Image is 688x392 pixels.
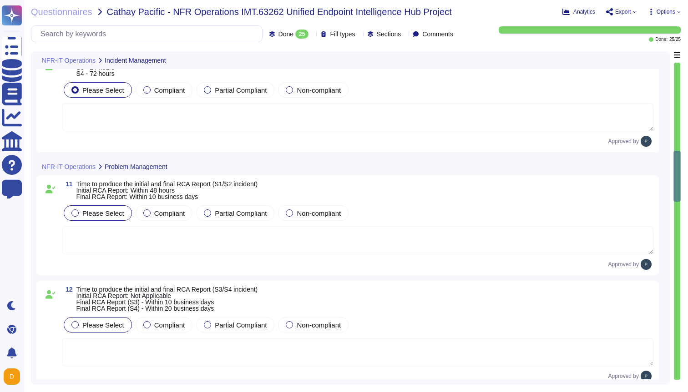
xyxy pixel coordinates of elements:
[215,86,267,94] span: Partial Compliant
[297,209,341,217] span: Non-compliant
[36,26,262,42] input: Search by keywords
[42,164,96,170] span: NFR-IT Operations
[573,9,595,15] span: Analytics
[562,8,595,15] button: Analytics
[608,262,639,267] span: Approved by
[76,286,258,312] span: Time to produce the initial and final RCA Report (S3/S4 incident) Initial RCA Report: Not Applica...
[608,139,639,144] span: Approved by
[608,373,639,379] span: Approved by
[42,57,96,64] span: NFR-IT Operations
[154,86,185,94] span: Compliant
[641,259,652,270] img: user
[82,321,124,329] span: Please Select
[615,9,631,15] span: Export
[62,286,73,293] span: 12
[215,321,267,329] span: Partial Compliant
[215,209,267,217] span: Partial Compliant
[82,209,124,217] span: Please Select
[82,86,124,94] span: Please Select
[278,31,293,37] span: Done
[105,164,167,170] span: Problem Management
[62,181,73,187] span: 11
[297,86,341,94] span: Non-compliant
[422,31,453,37] span: Comments
[105,57,166,64] span: Incident Management
[154,321,185,329] span: Compliant
[4,368,20,385] img: user
[657,9,675,15] span: Options
[297,321,341,329] span: Non-compliant
[669,37,681,42] span: 25 / 25
[641,371,652,382] img: user
[295,30,309,39] div: 25
[31,7,92,16] span: Questionnaires
[107,7,452,16] span: Cathay Pacific - NFR Operations IMT.63262 Unified Endpoint Intelligence Hub Project
[2,367,26,387] button: user
[655,37,668,42] span: Done:
[641,136,652,147] img: user
[330,31,355,37] span: Fill types
[76,180,258,200] span: Time to produce the initial and final RCA Report (S1/S2 incident) Initial RCA Report: Within 48 h...
[154,209,185,217] span: Compliant
[377,31,401,37] span: Sections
